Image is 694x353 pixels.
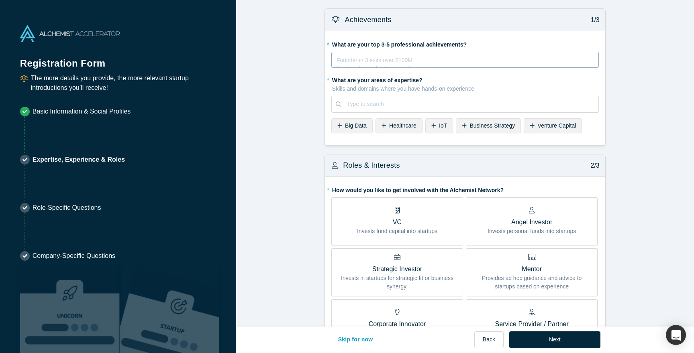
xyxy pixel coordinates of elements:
[331,183,599,195] label: How would you like to get involved with the Alchemist Network?
[337,274,457,291] p: Invests in startups for strategic fit or business synergy.
[33,107,131,116] p: Basic Information & Social Profiles
[345,122,367,129] span: Big Data
[472,264,592,274] p: Mentor
[538,122,576,129] span: Venture Capital
[524,118,582,133] div: Venture Capital
[586,15,600,25] p: 1/3
[509,331,600,348] button: Next
[425,118,453,133] div: IoT
[342,319,452,329] p: Corporate Innovator
[20,48,216,71] h1: Registration Form
[389,122,416,129] span: Healthcare
[337,264,457,274] p: Strategic Investor
[357,217,437,227] p: VC
[343,160,400,171] h3: Roles & Interests
[456,118,521,133] div: Business Strategy
[337,55,594,71] div: rdw-editor
[31,73,216,93] p: The more details you provide, the more relevant startup introductions you’ll receive!
[474,331,504,348] button: Back
[20,25,120,42] img: Alchemist Accelerator Logo
[331,38,599,49] label: What are your top 3-5 professional achievements?
[33,251,115,261] p: Company-Specific Questions
[439,122,447,129] span: IoT
[331,118,373,133] div: Big Data
[469,122,515,129] span: Business Strategy
[331,73,599,93] label: What are your areas of expertise?
[488,217,576,227] p: Angel Investor
[488,227,576,235] p: Invests personal funds into startups
[331,52,599,68] div: rdw-wrapper
[357,227,437,235] p: Invests fund capital into startups
[33,203,101,213] p: Role-Specific Questions
[33,155,125,164] p: Expertise, Experience & Roles
[345,14,392,25] h3: Achievements
[495,319,569,329] p: Service Provider / Partner
[332,85,599,93] p: Skills and domains where you have hands-on experience
[376,118,423,133] div: Healthcare
[586,161,600,170] p: 2/3
[472,274,592,291] p: Provides ad hoc guidance and advice to startups based on experience
[330,331,382,348] button: Skip for now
